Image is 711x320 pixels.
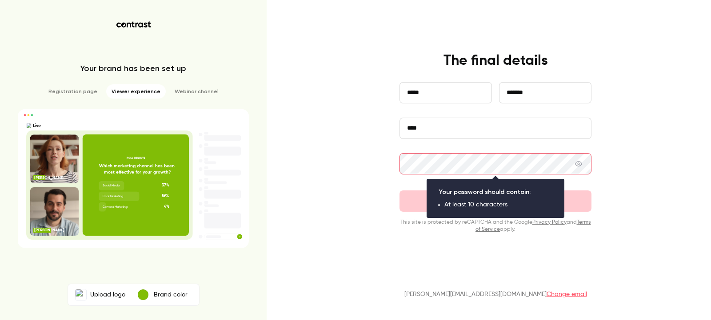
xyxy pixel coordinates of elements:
li: Webinar channel [169,84,224,99]
p: Brand color [154,290,188,299]
p: [PERSON_NAME][EMAIL_ADDRESS][DOMAIN_NAME] [404,290,587,299]
p: Your brand has been set up [80,63,186,74]
img: Live [76,289,86,300]
a: Terms of Service [475,220,591,232]
li: Viewer experience [106,84,166,99]
label: LiveUpload logo [70,286,131,304]
li: Registration page [43,84,103,99]
a: Privacy Policy [532,220,567,225]
a: Change email [547,291,587,297]
button: Brand color [131,286,197,304]
p: This site is protected by reCAPTCHA and the Google and apply. [399,219,591,233]
h4: The final details [443,52,548,70]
